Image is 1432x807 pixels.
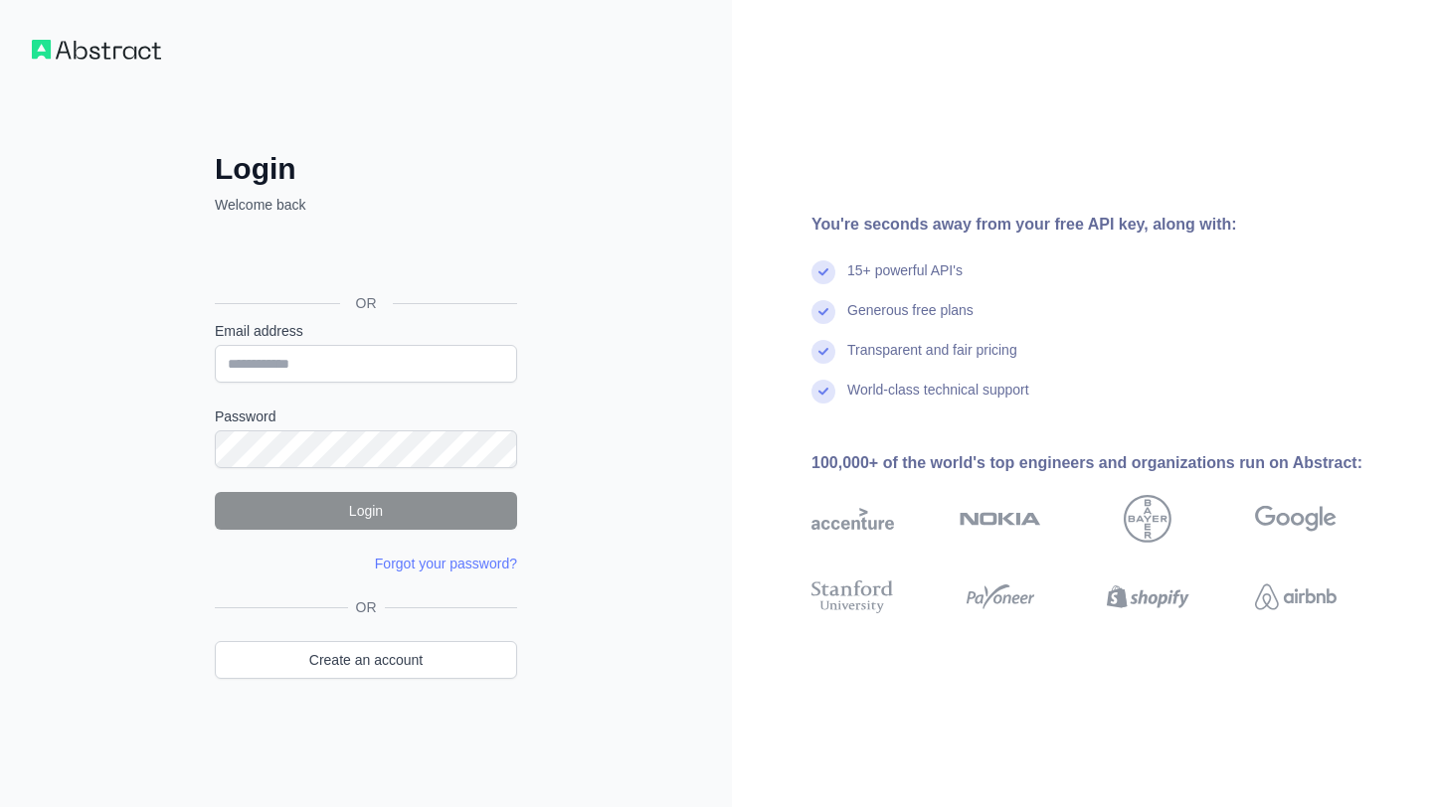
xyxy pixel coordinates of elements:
[960,576,1042,617] img: payoneer
[215,151,517,187] h2: Login
[811,495,894,543] img: accenture
[847,260,963,300] div: 15+ powerful API's
[811,451,1400,475] div: 100,000+ of the world's top engineers and organizations run on Abstract:
[811,213,1400,237] div: You're seconds away from your free API key, along with:
[811,340,835,364] img: check mark
[1255,576,1338,617] img: airbnb
[375,556,517,571] a: Forgot your password?
[1124,495,1171,543] img: bayer
[847,300,974,340] div: Generous free plans
[215,641,517,679] a: Create an account
[32,40,161,60] img: Workflow
[1107,576,1189,617] img: shopify
[215,195,517,215] p: Welcome back
[847,340,1017,380] div: Transparent and fair pricing
[811,260,835,284] img: check mark
[215,406,517,426] label: Password
[348,597,385,617] span: OR
[960,495,1042,543] img: nokia
[340,293,393,313] span: OR
[847,380,1029,419] div: World-class technical support
[215,492,517,530] button: Login
[811,576,894,617] img: stanford university
[811,380,835,403] img: check mark
[1255,495,1338,543] img: google
[215,321,517,341] label: Email address
[205,237,523,280] iframe: Sign in with Google Button
[811,300,835,324] img: check mark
